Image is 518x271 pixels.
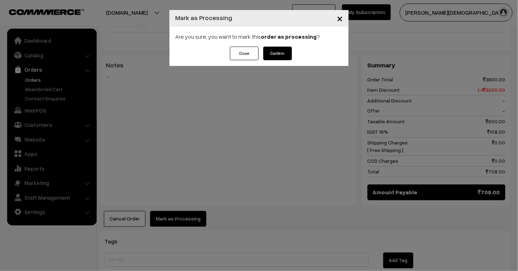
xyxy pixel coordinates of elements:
div: Are you sure, you want to mark this ? [169,27,349,47]
button: Close [230,47,259,60]
h4: Mark as Processing [175,13,232,23]
span: × [337,11,343,25]
button: Close [331,7,349,29]
button: Confirm [263,47,292,60]
strong: order as processing [261,33,317,40]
